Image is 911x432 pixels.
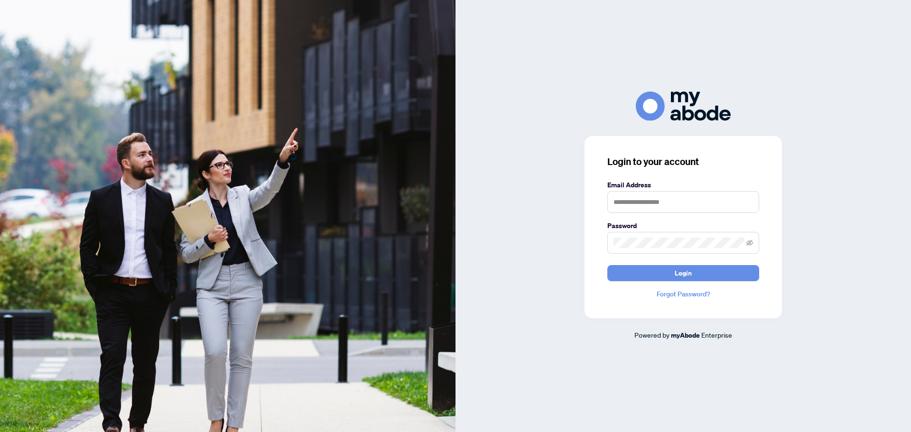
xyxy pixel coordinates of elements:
[675,266,692,281] span: Login
[607,265,759,281] button: Login
[634,331,669,339] span: Powered by
[607,221,759,231] label: Password
[746,239,753,246] span: eye-invisible
[607,155,759,168] h3: Login to your account
[607,180,759,190] label: Email Address
[607,289,759,299] a: Forgot Password?
[671,330,700,340] a: myAbode
[701,331,732,339] span: Enterprise
[742,196,753,208] keeper-lock: Open Keeper Popup
[636,92,731,120] img: ma-logo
